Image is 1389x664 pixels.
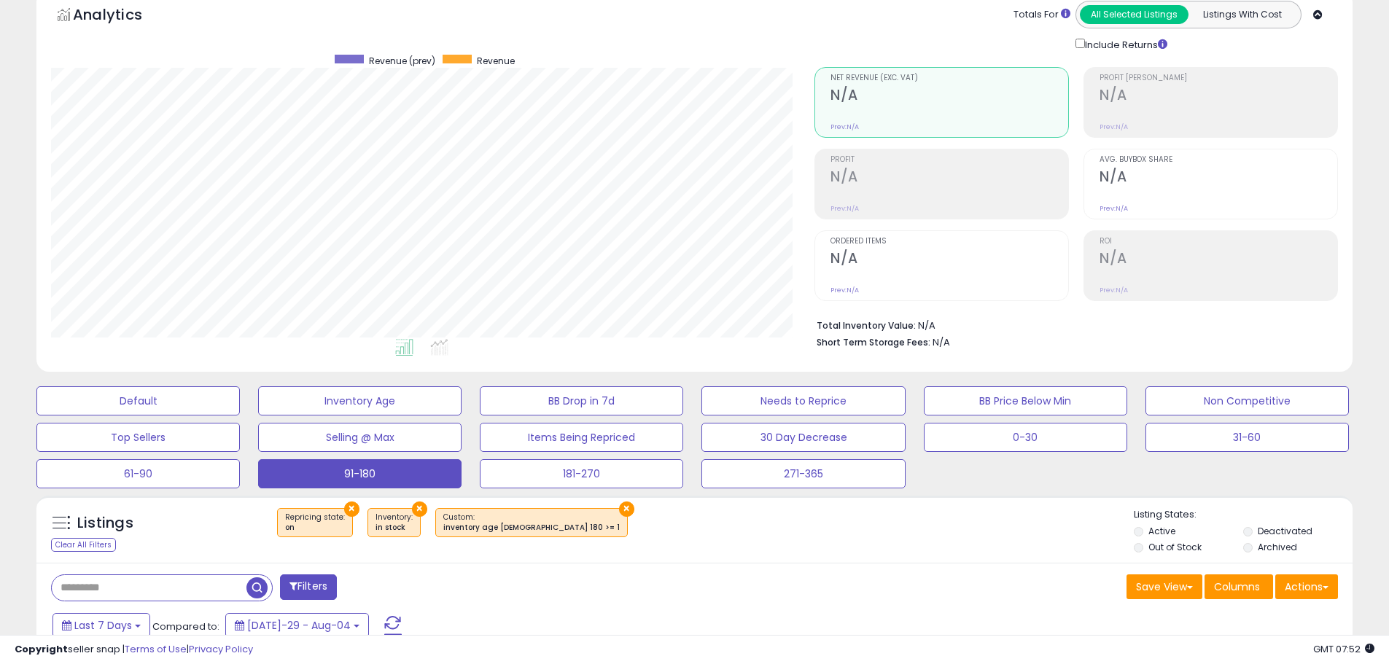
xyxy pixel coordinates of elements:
button: Save View [1127,574,1202,599]
h5: Analytics [73,4,171,28]
b: Short Term Storage Fees: [817,336,930,348]
label: Archived [1258,541,1297,553]
button: Actions [1275,574,1338,599]
button: × [344,501,359,517]
button: × [619,501,634,517]
div: inventory age [DEMOGRAPHIC_DATA] 180 >= 1 [443,523,620,533]
span: Last 7 Days [74,618,132,633]
button: Last 7 Days [52,613,150,638]
b: Total Inventory Value: [817,319,916,332]
span: Avg. Buybox Share [1100,156,1337,164]
span: Profit [830,156,1068,164]
p: Listing States: [1134,508,1353,522]
button: 181-270 [480,459,683,488]
label: Out of Stock [1148,541,1202,553]
span: Net Revenue (Exc. VAT) [830,74,1068,82]
small: Prev: N/A [1100,122,1128,131]
button: Selling @ Max [258,423,462,452]
div: on [285,523,345,533]
button: 0-30 [924,423,1127,452]
label: Deactivated [1258,525,1312,537]
button: Items Being Repriced [480,423,683,452]
span: Revenue (prev) [369,55,435,67]
button: Filters [280,574,337,600]
span: Compared to: [152,620,219,633]
small: Prev: N/A [830,204,859,213]
span: N/A [933,335,950,349]
button: Default [36,386,240,415]
label: Active [1148,525,1175,537]
button: Non Competitive [1145,386,1349,415]
span: Profit [PERSON_NAME] [1100,74,1337,82]
span: Repricing state : [285,512,345,534]
span: Custom: [443,512,620,534]
div: Include Returns [1065,36,1185,52]
h2: N/A [1100,250,1337,270]
small: Prev: N/A [1100,286,1128,294]
span: ROI [1100,238,1337,246]
li: N/A [817,316,1327,333]
button: 271-365 [701,459,905,488]
button: Top Sellers [36,423,240,452]
button: Columns [1205,574,1273,599]
small: Prev: N/A [830,122,859,131]
h5: Listings [77,513,133,534]
button: Inventory Age [258,386,462,415]
div: in stock [376,523,413,533]
span: [DATE]-29 - Aug-04 [247,618,351,633]
h2: N/A [1100,87,1337,106]
button: 61-90 [36,459,240,488]
button: BB Price Below Min [924,386,1127,415]
span: Ordered Items [830,238,1068,246]
button: All Selected Listings [1080,5,1188,24]
span: Inventory : [376,512,413,534]
div: Clear All Filters [51,538,116,552]
button: 91-180 [258,459,462,488]
strong: Copyright [15,642,68,656]
h2: N/A [830,168,1068,188]
div: Totals For [1013,8,1070,22]
small: Prev: N/A [1100,204,1128,213]
span: Revenue [477,55,515,67]
h2: N/A [1100,168,1337,188]
button: Needs to Reprice [701,386,905,415]
button: × [412,501,427,517]
button: 30 Day Decrease [701,423,905,452]
h2: N/A [830,87,1068,106]
button: BB Drop in 7d [480,386,683,415]
button: Listings With Cost [1188,5,1296,24]
small: Prev: N/A [830,286,859,294]
h2: N/A [830,250,1068,270]
button: [DATE]-29 - Aug-04 [225,613,369,638]
div: seller snap | | [15,643,253,657]
span: Columns [1214,579,1260,594]
button: 31-60 [1145,423,1349,452]
a: Terms of Use [125,642,187,656]
a: Privacy Policy [189,642,253,656]
span: 2025-08-12 07:52 GMT [1313,642,1374,656]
